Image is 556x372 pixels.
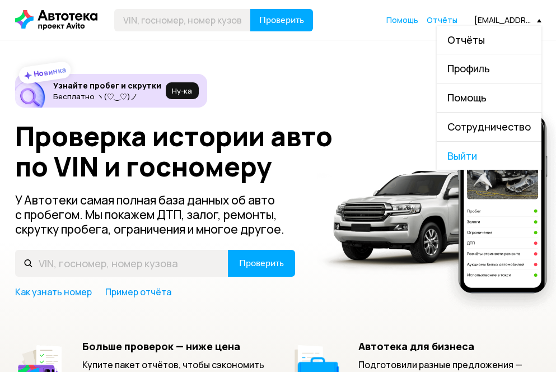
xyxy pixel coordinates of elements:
h1: Проверка истории авто по VIN и госномеру [15,121,349,182]
div: [EMAIL_ADDRESS][DOMAIN_NAME] [474,15,541,25]
a: Как узнать номер [15,286,92,298]
input: VIN, госномер, номер кузова [114,9,251,31]
span: Проверить [259,16,304,25]
button: Проверить [250,9,313,31]
span: Отчёты [427,15,457,25]
a: Помощь [386,15,418,26]
h5: Больше проверок — ниже цена [82,340,265,352]
a: Пример отчёта [105,286,171,298]
button: Проверить [228,250,295,277]
strong: Новинка [32,64,67,79]
span: Ну‑ка [172,86,192,95]
span: Помощь [447,91,487,104]
input: VIN, госномер, номер кузова [15,250,228,277]
h5: Автотека для бизнеса [358,340,541,352]
span: Отчёты [447,33,485,46]
span: Помощь [386,15,418,25]
span: Профиль [447,62,490,75]
a: Отчёты [437,26,541,54]
a: Сотрудничество [437,113,541,141]
a: Отчёты [427,15,457,26]
a: Профиль [437,54,541,83]
span: Проверить [239,259,284,268]
p: Бесплатно ヽ(♡‿♡)ノ [53,92,161,101]
span: Сотрудничество [447,120,531,133]
h6: Узнайте пробег и скрутки [53,81,161,91]
a: Помощь [437,83,541,112]
p: У Автотеки самая полная база данных об авто с пробегом. Мы покажем ДТП, залог, ремонты, скрутку п... [15,193,296,236]
span: Выйти [437,142,541,170]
